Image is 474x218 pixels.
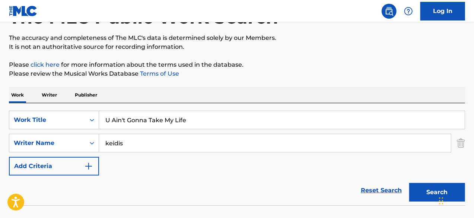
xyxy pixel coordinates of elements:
div: Help [401,4,416,19]
p: Work [9,87,26,103]
p: Publisher [73,87,99,103]
img: help [404,7,413,16]
a: Public Search [382,4,397,19]
iframe: Chat Widget [437,182,474,218]
a: Reset Search [357,182,405,199]
p: Writer [39,87,59,103]
p: Please for more information about the terms used in the database. [9,60,465,69]
a: Terms of Use [139,70,179,77]
a: Log In [420,2,465,20]
a: click here [31,61,60,68]
p: The accuracy and completeness of The MLC's data is determined solely by our Members. [9,34,465,42]
button: Search [409,183,465,202]
p: Please review the Musical Works Database [9,69,465,78]
img: Delete Criterion [457,134,465,152]
img: 9d2ae6d4665cec9f34b9.svg [84,162,93,171]
button: Add Criteria [9,157,99,176]
div: Drag [439,190,443,212]
img: search [385,7,394,16]
p: It is not an authoritative source for recording information. [9,42,465,51]
form: Search Form [9,111,465,205]
div: Writer Name [14,139,81,148]
div: Work Title [14,116,81,124]
img: MLC Logo [9,6,38,16]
